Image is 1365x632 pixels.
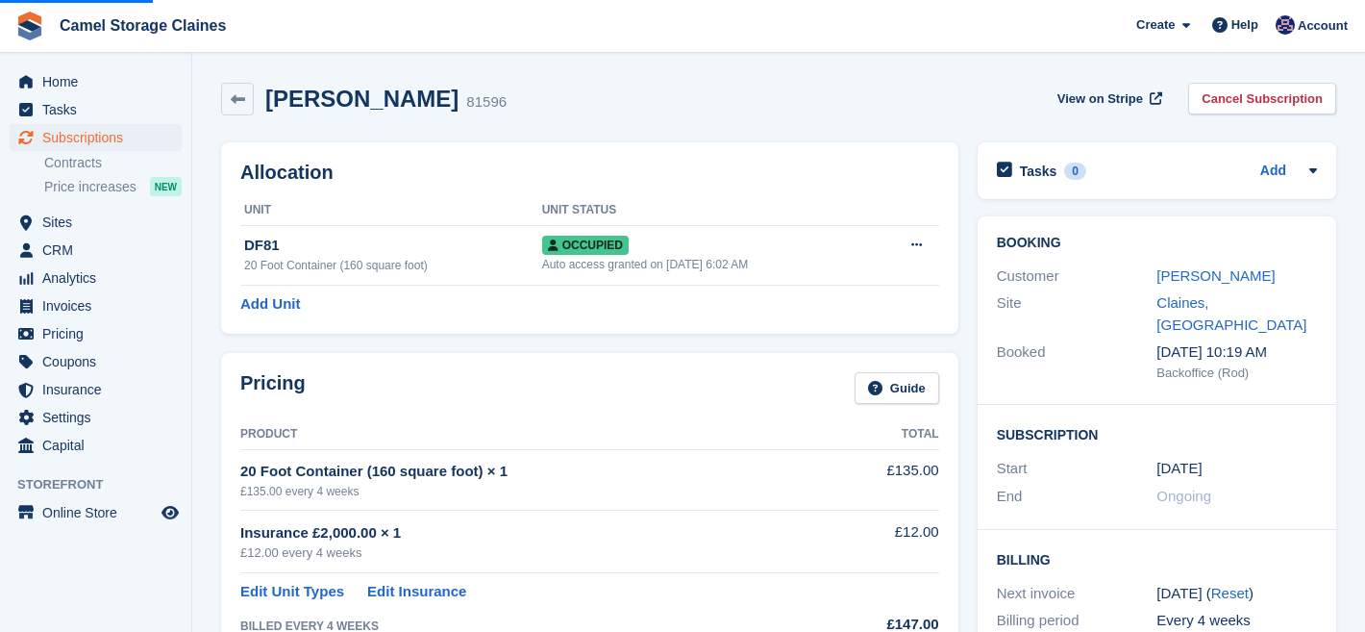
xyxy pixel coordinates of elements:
span: Coupons [42,348,158,375]
a: Add Unit [240,293,300,316]
span: Analytics [42,265,158,291]
div: Next invoice [997,583,1157,605]
a: View on Stripe [1050,83,1166,114]
td: £135.00 [825,449,939,510]
a: Claines, [GEOGRAPHIC_DATA] [1156,294,1306,333]
span: Account [1298,16,1348,36]
div: 0 [1064,163,1086,180]
a: menu [10,320,182,347]
span: Ongoing [1156,488,1211,504]
a: Cancel Subscription [1188,83,1336,114]
a: menu [10,124,182,151]
span: CRM [42,237,158,264]
td: £12.00 [825,511,939,573]
div: [DATE] ( ) [1156,583,1317,605]
a: menu [10,96,182,123]
div: [DATE] 10:19 AM [1156,341,1317,364]
a: menu [10,265,182,291]
a: menu [10,237,182,264]
a: Guide [855,372,939,404]
time: 2025-05-01 00:00:00 UTC [1156,458,1202,480]
div: £12.00 every 4 weeks [240,544,825,563]
div: Billing period [997,610,1157,632]
a: Preview store [159,501,182,524]
div: 20 Foot Container (160 square foot) [244,257,542,274]
a: menu [10,209,182,236]
div: 20 Foot Container (160 square foot) × 1 [240,461,825,483]
span: View on Stripe [1057,89,1143,109]
div: Auto access granted on [DATE] 6:02 AM [542,256,875,273]
a: menu [10,68,182,95]
a: menu [10,292,182,319]
div: Customer [997,265,1157,288]
span: Invoices [42,292,158,319]
a: Camel Storage Claines [52,10,234,41]
div: Site [997,292,1157,336]
a: [PERSON_NAME] [1156,267,1275,284]
div: Booked [997,341,1157,382]
a: menu [10,404,182,431]
span: Capital [42,432,158,459]
a: Reset [1211,585,1249,601]
a: Edit Insurance [367,581,466,603]
a: Contracts [44,154,182,172]
a: menu [10,499,182,526]
div: Every 4 weeks [1156,610,1317,632]
img: stora-icon-8386f47178a22dfd0bd8f6a31ec36ba5ce8667c1dd55bd0f319d3a0aa187defe.svg [15,12,44,40]
span: Online Store [42,499,158,526]
th: Unit [240,195,542,226]
div: DF81 [244,235,542,257]
th: Total [825,419,939,450]
div: End [997,486,1157,508]
a: Price increases NEW [44,176,182,197]
h2: Allocation [240,162,939,184]
span: Tasks [42,96,158,123]
th: Unit Status [542,195,875,226]
span: Subscriptions [42,124,158,151]
h2: Booking [997,236,1317,251]
a: menu [10,376,182,403]
th: Product [240,419,825,450]
span: Settings [42,404,158,431]
div: £135.00 every 4 weeks [240,483,825,500]
h2: Pricing [240,372,306,404]
span: Occupied [542,236,629,255]
a: menu [10,348,182,375]
div: 81596 [466,91,507,114]
span: Sites [42,209,158,236]
span: Storefront [17,475,191,494]
a: Add [1260,161,1286,183]
span: Price increases [44,178,136,196]
span: Insurance [42,376,158,403]
div: Backoffice (Rod) [1156,364,1317,383]
span: Home [42,68,158,95]
h2: Tasks [1020,163,1057,180]
span: Create [1136,15,1175,35]
a: menu [10,432,182,459]
div: Start [997,458,1157,480]
div: Insurance £2,000.00 × 1 [240,522,825,544]
a: Edit Unit Types [240,581,344,603]
span: Pricing [42,320,158,347]
div: NEW [150,177,182,196]
img: Rod [1276,15,1295,35]
span: Help [1231,15,1258,35]
h2: Subscription [997,424,1317,443]
h2: [PERSON_NAME] [265,86,459,112]
h2: Billing [997,549,1317,569]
